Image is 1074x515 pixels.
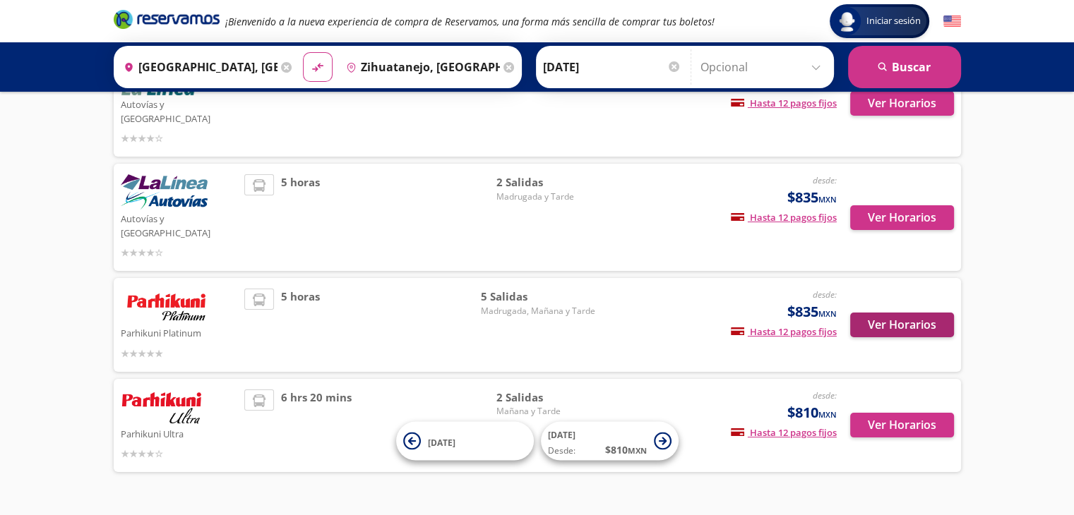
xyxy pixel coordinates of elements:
[121,389,203,425] img: Parhikuni Ultra
[121,324,238,341] p: Parhikuni Platinum
[787,402,837,423] span: $810
[281,289,320,361] span: 5 horas
[787,301,837,322] span: $835
[121,289,213,324] img: Parhikuni Platinum
[121,425,238,442] p: Parhikuni Ultra
[848,46,961,88] button: Buscar
[481,289,595,305] span: 5 Salidas
[496,405,595,418] span: Mañana y Tarde
[813,389,837,401] em: desde:
[114,8,220,34] a: Brand Logo
[818,308,837,319] small: MXN
[850,205,954,230] button: Ver Horarios
[605,442,647,457] span: $ 810
[813,174,837,186] em: desde:
[121,210,238,240] p: Autovías y [GEOGRAPHIC_DATA]
[548,429,575,441] span: [DATE]
[281,174,320,260] span: 5 horas
[121,174,208,210] img: Autovías y La Línea
[818,194,837,205] small: MXN
[787,187,837,208] span: $835
[281,389,352,462] span: 6 hrs 20 mins
[943,13,961,30] button: English
[496,389,595,406] span: 2 Salidas
[813,289,837,301] em: desde:
[731,426,837,439] span: Hasta 12 pagos fijos
[850,313,954,337] button: Ver Horarios
[700,49,827,85] input: Opcional
[731,211,837,224] span: Hasta 12 pagos fijos
[396,422,534,461] button: [DATE]
[496,174,595,190] span: 2 Salidas
[428,436,455,448] span: [DATE]
[543,49,681,85] input: Elegir Fecha
[121,95,238,126] p: Autovías y [GEOGRAPHIC_DATA]
[850,413,954,437] button: Ver Horarios
[481,305,595,317] span: Madrugada, Mañana y Tarde
[541,422,679,461] button: [DATE]Desde:$810MXN
[818,409,837,420] small: MXN
[861,14,926,28] span: Iniciar sesión
[118,49,278,85] input: Buscar Origen
[281,60,320,146] span: 5 horas
[225,15,715,28] em: ¡Bienvenido a la nueva experiencia de compra de Reservamos, una forma más sencilla de comprar tus...
[628,445,647,456] small: MXN
[850,91,954,116] button: Ver Horarios
[340,49,500,85] input: Buscar Destino
[496,190,595,203] span: Madrugada y Tarde
[731,325,837,338] span: Hasta 12 pagos fijos
[114,8,220,30] i: Brand Logo
[731,97,837,109] span: Hasta 12 pagos fijos
[548,444,575,457] span: Desde:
